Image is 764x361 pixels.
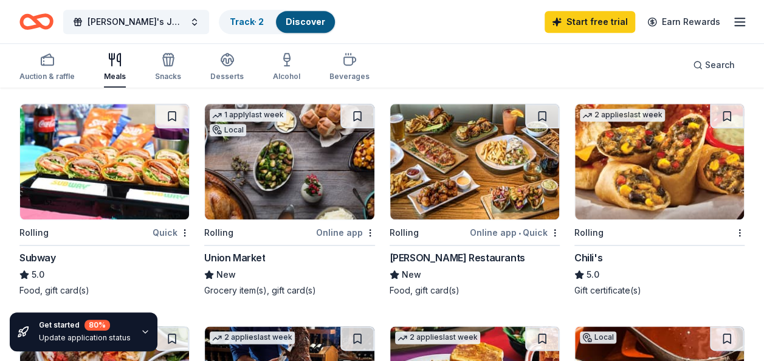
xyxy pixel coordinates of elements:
div: Snacks [155,72,181,81]
button: Desserts [210,47,244,88]
a: Discover [286,16,325,27]
button: [PERSON_NAME]'s Jems Remembrance [63,10,209,34]
button: Track· 2Discover [219,10,336,34]
div: Auction & raffle [19,72,75,81]
div: Chili's [574,250,602,265]
img: Image for Thompson Restaurants [390,104,559,219]
span: 5.0 [32,267,44,282]
button: Beverages [329,47,370,88]
a: Start free trial [545,11,635,33]
div: Subway [19,250,56,265]
div: 1 apply last week [210,109,286,122]
span: Search [705,58,735,72]
a: Home [19,7,53,36]
span: New [402,267,421,282]
button: Meals [104,47,126,88]
div: [PERSON_NAME] Restaurants [390,250,525,265]
div: Union Market [204,250,265,265]
div: Local [580,331,616,343]
a: Image for Chili's2 applieslast weekRollingChili's5.0Gift certificate(s) [574,103,745,297]
div: Food, gift card(s) [19,284,190,297]
div: Quick [153,225,190,240]
div: Local [210,124,246,136]
div: Rolling [390,225,419,240]
a: Image for Thompson RestaurantsRollingOnline app•Quick[PERSON_NAME] RestaurantsNewFood, gift card(s) [390,103,560,297]
div: 2 applies last week [395,331,480,344]
span: New [216,267,236,282]
button: Auction & raffle [19,47,75,88]
span: • [518,228,521,238]
div: 2 applies last week [580,109,665,122]
img: Image for Union Market [205,104,374,219]
div: Meals [104,72,126,81]
div: Alcohol [273,72,300,81]
a: Image for Union Market1 applylast weekLocalRollingOnline appUnion MarketNewGrocery item(s), gift ... [204,103,374,297]
img: Image for Chili's [575,104,744,219]
div: Update application status [39,333,131,343]
div: Get started [39,320,131,331]
div: Beverages [329,72,370,81]
button: Snacks [155,47,181,88]
div: 2 applies last week [210,331,295,344]
a: Earn Rewards [640,11,728,33]
div: Desserts [210,72,244,81]
div: Rolling [574,225,604,240]
div: Rolling [19,225,49,240]
div: Online app [316,225,375,240]
span: [PERSON_NAME]'s Jems Remembrance [88,15,185,29]
a: Track· 2 [230,16,264,27]
div: Rolling [204,225,233,240]
div: Gift certificate(s) [574,284,745,297]
span: 5.0 [587,267,599,282]
div: 80 % [84,320,110,331]
div: Grocery item(s), gift card(s) [204,284,374,297]
button: Search [683,53,745,77]
button: Alcohol [273,47,300,88]
div: Online app Quick [470,225,560,240]
img: Image for Subway [20,104,189,219]
a: Image for SubwayRollingQuickSubway5.0Food, gift card(s) [19,103,190,297]
div: Food, gift card(s) [390,284,560,297]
